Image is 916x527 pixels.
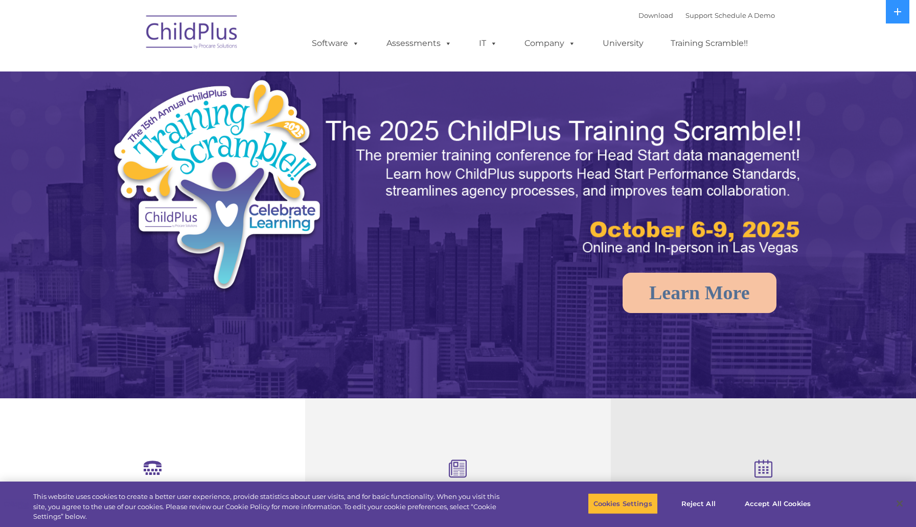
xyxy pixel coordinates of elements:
[142,109,186,117] span: Phone number
[715,11,775,19] a: Schedule A Demo
[592,33,654,54] a: University
[638,11,673,19] a: Download
[623,273,776,313] a: Learn More
[888,492,911,515] button: Close
[514,33,586,54] a: Company
[588,493,658,514] button: Cookies Settings
[685,11,713,19] a: Support
[142,67,173,75] span: Last name
[469,33,508,54] a: IT
[739,493,816,514] button: Accept All Cookies
[141,8,243,59] img: ChildPlus by Procare Solutions
[33,492,504,522] div: This website uses cookies to create a better user experience, provide statistics about user visit...
[638,11,775,19] font: |
[376,33,462,54] a: Assessments
[302,33,370,54] a: Software
[667,493,730,514] button: Reject All
[660,33,758,54] a: Training Scramble!!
